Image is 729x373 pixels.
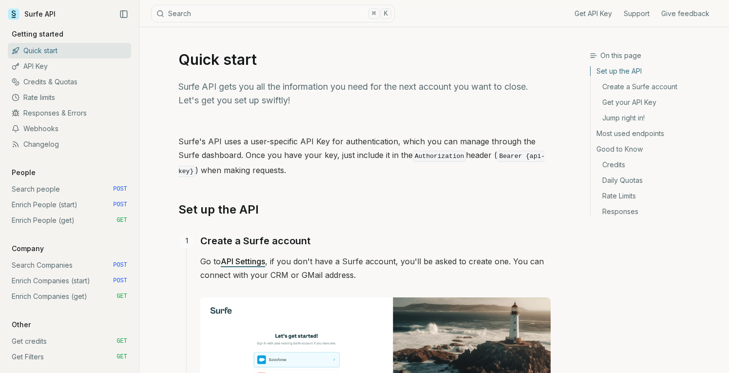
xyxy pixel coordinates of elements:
[8,121,131,137] a: Webhooks
[8,349,131,365] a: Get Filters GET
[113,277,127,285] span: POST
[8,213,131,228] a: Enrich People (get) GET
[221,256,265,266] a: API Settings
[178,51,551,68] h1: Quick start
[178,135,551,178] p: Surfe's API uses a user-specific API Key for authentication, which you can manage through the Sur...
[591,95,721,110] a: Get your API Key
[8,273,131,289] a: Enrich Companies (start) POST
[8,244,48,254] p: Company
[591,173,721,188] a: Daily Quotas
[8,29,67,39] p: Getting started
[381,8,391,19] kbd: K
[8,320,35,330] p: Other
[8,181,131,197] a: Search people POST
[591,110,721,126] a: Jump right in!
[116,7,131,21] button: Collapse Sidebar
[178,80,551,107] p: Surfe API gets you all the information you need for the next account you want to close. Let's get...
[591,157,721,173] a: Credits
[8,257,131,273] a: Search Companies POST
[661,9,710,19] a: Give feedback
[113,201,127,209] span: POST
[151,5,395,22] button: Search⌘K
[8,74,131,90] a: Credits & Quotas
[8,289,131,304] a: Enrich Companies (get) GET
[8,7,56,21] a: Surfe API
[116,337,127,345] span: GET
[8,334,131,349] a: Get credits GET
[116,216,127,224] span: GET
[591,188,721,204] a: Rate Limits
[178,202,259,217] a: Set up the API
[113,261,127,269] span: POST
[8,197,131,213] a: Enrich People (start) POST
[8,168,39,177] p: People
[8,137,131,152] a: Changelog
[591,66,721,79] a: Set up the API
[8,90,131,105] a: Rate limits
[591,126,721,141] a: Most used endpoints
[591,79,721,95] a: Create a Surfe account
[590,51,721,60] h3: On this page
[413,151,466,162] code: Authorization
[8,43,131,59] a: Quick start
[116,293,127,300] span: GET
[113,185,127,193] span: POST
[624,9,650,19] a: Support
[116,353,127,361] span: GET
[591,204,721,216] a: Responses
[8,105,131,121] a: Responses & Errors
[200,233,310,249] a: Create a Surfe account
[591,141,721,157] a: Good to Know
[575,9,612,19] a: Get API Key
[200,255,551,282] p: Go to , if you don't have a Surfe account, you'll be asked to create one. You can connect with yo...
[368,8,379,19] kbd: ⌘
[8,59,131,74] a: API Key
